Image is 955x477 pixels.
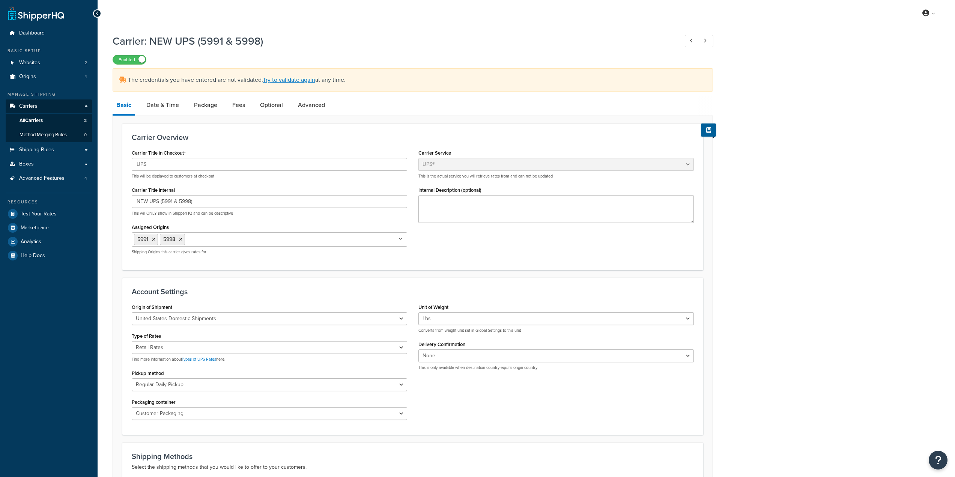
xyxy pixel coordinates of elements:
[143,96,183,114] a: Date & Time
[6,56,92,70] a: Websites2
[182,356,216,362] a: Types of UPS Rates
[6,157,92,171] a: Boxes
[19,161,34,167] span: Boxes
[6,99,92,113] a: Carriers
[6,172,92,185] a: Advanced Features4
[6,91,92,98] div: Manage Shipping
[418,173,694,179] p: This is the actual service you will retrieve rates from and can not be updated
[294,96,329,114] a: Advanced
[6,143,92,157] a: Shipping Rules
[6,56,92,70] li: Websites
[6,70,92,84] li: Origins
[6,48,92,54] div: Basic Setup
[137,235,148,243] span: 5991
[190,96,221,114] a: Package
[132,357,407,362] p: Find more information about here.
[132,224,169,230] label: Assigned Origins
[6,128,92,142] a: Method Merging Rules0
[132,173,407,179] p: This will be displayed to customers at checkout
[21,225,49,231] span: Marketplace
[84,60,87,66] span: 2
[6,99,92,142] li: Carriers
[84,175,87,182] span: 4
[6,70,92,84] a: Origins4
[929,451,947,469] button: Open Resource Center
[132,463,694,472] p: Select the shipping methods that you would like to offer to your customers.
[20,132,67,138] span: Method Merging Rules
[132,304,172,310] label: Origin of Shipment
[132,249,407,255] p: Shipping Origins this carrier gives rates for
[6,221,92,235] a: Marketplace
[21,253,45,259] span: Help Docs
[418,187,481,193] label: Internal Description (optional)
[132,452,694,460] h3: Shipping Methods
[6,207,92,221] a: Test Your Rates
[113,96,135,116] a: Basic
[6,128,92,142] li: Method Merging Rules
[19,175,65,182] span: Advanced Features
[132,287,694,296] h3: Account Settings
[418,150,451,156] label: Carrier Service
[132,399,176,405] label: Packaging container
[128,75,346,84] span: The credentials you have entered are not validated. at any time.
[6,172,92,185] li: Advanced Features
[19,30,45,36] span: Dashboard
[418,328,694,333] p: Converts from weight unit set in Global Settings to this unit
[19,103,38,110] span: Carriers
[163,235,175,243] span: 5998
[19,147,54,153] span: Shipping Rules
[19,74,36,80] span: Origins
[6,249,92,262] a: Help Docs
[701,123,716,137] button: Show Help Docs
[685,35,699,47] a: Previous Record
[6,235,92,248] a: Analytics
[132,187,175,193] label: Carrier Title Internal
[113,55,146,64] label: Enabled
[132,150,186,156] label: Carrier Title in Checkout
[20,117,43,124] span: All Carriers
[84,132,87,138] span: 0
[132,211,407,216] p: This will ONLY show in ShipperHQ and can be descriptive
[132,333,161,339] label: Type of Rates
[699,35,713,47] a: Next Record
[6,114,92,128] a: AllCarriers2
[132,370,164,376] label: Pickup method
[418,304,448,310] label: Unit of Weight
[19,60,40,66] span: Websites
[84,117,87,124] span: 2
[21,211,57,217] span: Test Your Rates
[113,34,671,48] h1: Carrier: NEW UPS (5991 & 5998)
[418,342,465,347] label: Delivery Confirmation
[84,74,87,80] span: 4
[256,96,287,114] a: Optional
[229,96,249,114] a: Fees
[6,199,92,205] div: Resources
[132,133,694,141] h3: Carrier Overview
[263,75,315,84] a: Try to validate again
[6,26,92,40] a: Dashboard
[418,365,694,370] p: This is only available when destination country equals origin country
[21,239,41,245] span: Analytics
